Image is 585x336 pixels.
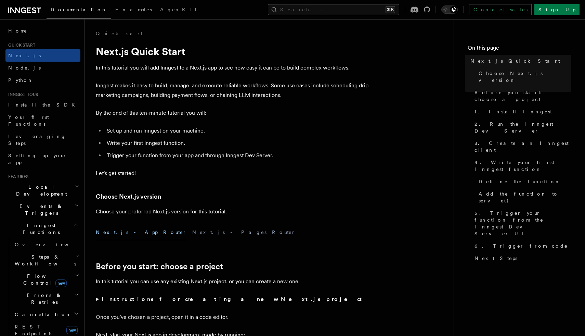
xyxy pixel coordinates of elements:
[468,55,571,67] a: Next.js Quick Start
[5,42,35,48] span: Quick start
[470,58,560,64] span: Next.js Quick Start
[47,2,111,19] a: Documentation
[5,203,75,216] span: Events & Triggers
[12,289,80,308] button: Errors & Retries
[472,252,571,264] a: Next Steps
[96,262,223,271] a: Before you start: choose a project
[472,207,571,240] a: 5. Trigger your function from the Inngest Dev Server UI
[5,219,80,238] button: Inngest Functions
[12,251,80,270] button: Steps & Workflows
[474,159,571,173] span: 4. Write your first Inngest function
[12,311,71,318] span: Cancellation
[468,44,571,55] h4: On this page
[5,111,80,130] a: Your first Functions
[479,70,571,84] span: Choose Next.js version
[479,178,560,185] span: Define the function
[105,126,369,136] li: Set up and run Inngest on your machine.
[476,175,571,188] a: Define the function
[51,7,107,12] span: Documentation
[66,326,78,334] span: new
[96,277,369,286] p: In this tutorial you can use any existing Next.js project, or you can create a new one.
[8,153,67,165] span: Setting up your app
[105,151,369,160] li: Trigger your function from your app and through Inngest Dev Server.
[5,174,28,179] span: Features
[5,99,80,111] a: Install the SDK
[474,140,571,153] span: 3. Create an Inngest client
[96,225,187,240] button: Next.js - App Router
[472,137,571,156] a: 3. Create an Inngest client
[8,27,27,34] span: Home
[5,49,80,62] a: Next.js
[96,295,369,304] summary: Instructions for creating a new Next.js project
[474,255,517,262] span: Next Steps
[12,270,80,289] button: Flow Controlnew
[8,77,33,83] span: Python
[8,53,41,58] span: Next.js
[96,169,369,178] p: Let's get started!
[96,207,369,216] p: Choose your preferred Next.js version for this tutorial:
[534,4,580,15] a: Sign Up
[102,296,365,302] strong: Instructions for creating a new Next.js project
[5,74,80,86] a: Python
[96,45,369,58] h1: Next.js Quick Start
[12,273,75,286] span: Flow Control
[479,190,571,204] span: Add the function to serve()
[5,149,80,169] a: Setting up your app
[8,134,66,146] span: Leveraging Steps
[5,222,74,236] span: Inngest Functions
[474,210,571,237] span: 5. Trigger your function from the Inngest Dev Server UI
[268,4,399,15] button: Search...⌘K
[115,7,152,12] span: Examples
[55,279,67,287] span: new
[12,253,76,267] span: Steps & Workflows
[5,200,80,219] button: Events & Triggers
[472,118,571,137] a: 2. Run the Inngest Dev Server
[474,89,571,103] span: Before you start: choose a project
[474,121,571,134] span: 2. Run the Inngest Dev Server
[5,62,80,74] a: Node.js
[5,25,80,37] a: Home
[386,6,395,13] kbd: ⌘K
[5,181,80,200] button: Local Development
[8,114,49,127] span: Your first Functions
[96,30,142,37] a: Quick start
[96,192,161,201] a: Choose Next.js version
[96,108,369,118] p: By the end of this ten-minute tutorial you will:
[12,308,80,321] button: Cancellation
[5,92,38,97] span: Inngest tour
[111,2,156,18] a: Examples
[96,63,369,73] p: In this tutorial you will add Inngest to a Next.js app to see how easy it can be to build complex...
[96,312,369,322] p: Once you've chosen a project, open it in a code editor.
[476,188,571,207] a: Add the function to serve()
[441,5,458,14] button: Toggle dark mode
[12,238,80,251] a: Overview
[5,130,80,149] a: Leveraging Steps
[8,102,79,108] span: Install the SDK
[105,138,369,148] li: Write your first Inngest function.
[15,242,85,247] span: Overview
[12,292,74,306] span: Errors & Retries
[472,240,571,252] a: 6. Trigger from code
[160,7,196,12] span: AgentKit
[5,184,75,197] span: Local Development
[474,242,568,249] span: 6. Trigger from code
[472,156,571,175] a: 4. Write your first Inngest function
[472,105,571,118] a: 1. Install Inngest
[476,67,571,86] a: Choose Next.js version
[469,4,532,15] a: Contact sales
[474,108,552,115] span: 1. Install Inngest
[96,81,369,100] p: Inngest makes it easy to build, manage, and execute reliable workflows. Some use cases include sc...
[156,2,200,18] a: AgentKit
[192,225,296,240] button: Next.js - Pages Router
[8,65,41,71] span: Node.js
[472,86,571,105] a: Before you start: choose a project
